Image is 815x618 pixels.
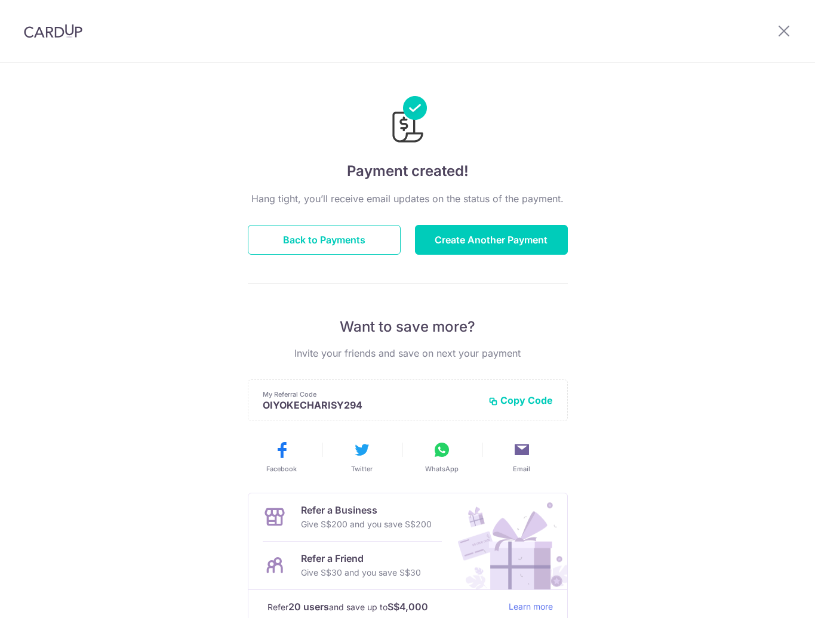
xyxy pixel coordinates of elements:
button: Twitter [327,440,397,474]
a: Learn more [509,600,553,614]
p: Give S$200 and you save S$200 [301,517,432,532]
img: Payments [389,96,427,146]
p: Refer a Friend [301,551,421,566]
button: Email [487,440,557,474]
h4: Payment created! [248,160,568,182]
p: OIYOKECHARISY294 [263,399,479,411]
img: Refer [447,493,567,589]
p: Refer a Business [301,503,432,517]
button: Facebook [247,440,317,474]
p: Refer and save up to [267,600,499,614]
p: Want to save more? [248,317,568,336]
span: Facebook [266,464,297,474]
button: Create Another Payment [415,225,568,255]
span: Twitter [351,464,373,474]
p: My Referral Code [263,390,479,399]
img: CardUp [24,24,82,38]
p: Hang tight, you’ll receive email updates on the status of the payment. [248,191,568,206]
button: Back to Payments [248,225,401,255]
strong: 20 users [288,600,329,614]
button: Copy Code [488,394,553,406]
strong: S$4,000 [387,600,428,614]
span: WhatsApp [425,464,459,474]
button: WhatsApp [407,440,477,474]
span: Email [513,464,530,474]
p: Give S$30 and you save S$30 [301,566,421,580]
p: Invite your friends and save on next your payment [248,346,568,360]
